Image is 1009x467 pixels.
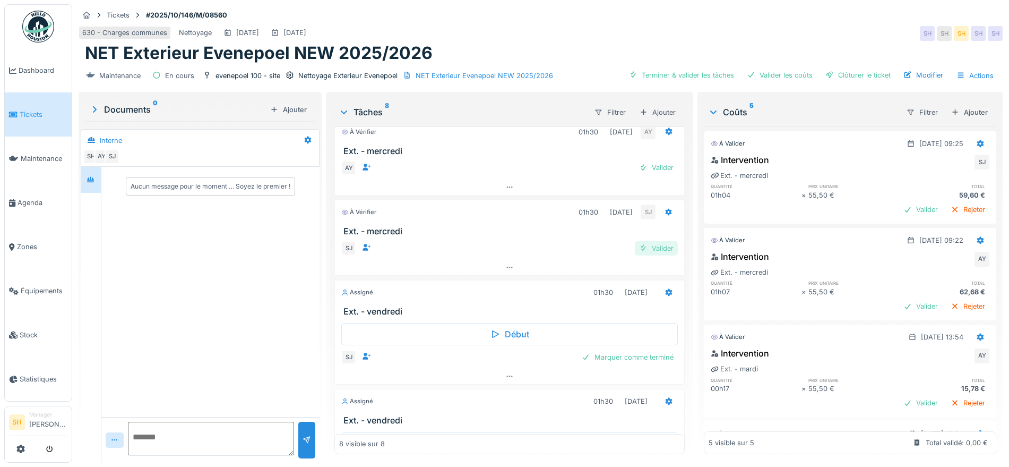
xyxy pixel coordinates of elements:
[899,279,989,286] h6: total
[937,26,952,41] div: SH
[339,439,385,449] div: 8 visible sur 8
[821,68,895,82] div: Clôturer le ticket
[808,384,899,394] div: 55,50 €
[105,149,119,164] div: SJ
[283,28,306,38] div: [DATE]
[5,48,72,92] a: Dashboard
[22,11,54,43] img: Badge_color-CXgf-gQk.svg
[89,103,266,116] div: Documents
[711,183,801,190] h6: quantité
[593,396,613,406] div: 01h30
[711,430,745,439] div: À valider
[20,374,67,384] span: Statistiques
[988,26,1003,41] div: SH
[29,411,67,434] li: [PERSON_NAME]
[899,68,947,82] div: Modifier
[9,414,25,430] li: SH
[5,357,72,401] a: Statistiques
[153,103,158,116] sup: 0
[416,71,553,81] div: NET Exterieur Evenepoel NEW 2025/2026
[5,181,72,225] a: Agenda
[610,207,633,217] div: [DATE]
[341,128,376,137] div: À vérifier
[100,135,122,146] div: Interne
[5,225,72,269] a: Zones
[625,396,648,406] div: [DATE]
[711,333,745,342] div: À valider
[808,377,899,384] h6: prix unitaire
[808,279,899,286] h6: prix unitaire
[266,103,311,117] div: Ajouter
[343,226,680,236] h3: Ext. - mercredi
[711,250,769,263] div: Intervention
[5,137,72,181] a: Maintenance
[711,287,801,297] div: 01h07
[339,106,585,118] div: Tâches
[902,105,943,120] div: Filtrer
[946,202,989,217] div: Rejeter
[579,127,598,137] div: 01h30
[83,149,98,164] div: SH
[921,429,963,439] div: [DATE] 13:34
[954,26,969,41] div: SH
[99,71,141,81] div: Maintenance
[711,154,769,166] div: Intervention
[20,109,67,120] span: Tickets
[341,323,678,345] div: Début
[17,242,67,252] span: Zones
[899,299,942,313] div: Valider
[808,190,899,200] div: 55,50 €
[635,241,678,256] div: Valider
[341,432,678,455] div: Début
[947,105,992,120] div: Ajouter
[142,10,231,20] strong: #2025/10/146/M/08560
[711,364,758,374] div: Ext. - mardi
[625,68,738,82] div: Terminer & valider les tâches
[711,267,768,277] div: Ext. - mercredi
[85,43,433,63] h1: NET Exterieur Evenepoel NEW 2025/2026
[635,160,678,175] div: Valider
[899,384,989,394] div: 15,78 €
[343,415,680,426] h3: Ext. - vendredi
[29,411,67,419] div: Manager
[899,287,989,297] div: 62,68 €
[711,171,768,181] div: Ext. - mercredi
[920,26,935,41] div: SH
[341,288,373,297] div: Assigné
[926,438,988,448] div: Total validé: 0,00 €
[974,252,989,267] div: AY
[131,182,290,191] div: Aucun message pour le moment … Soyez le premier !
[18,198,67,208] span: Agenda
[919,139,963,149] div: [DATE] 09:25
[641,205,656,219] div: SJ
[21,154,67,164] span: Maintenance
[711,279,801,286] h6: quantité
[711,236,745,245] div: À valider
[5,313,72,357] a: Stock
[19,65,67,75] span: Dashboard
[341,350,356,364] div: SJ
[593,287,613,298] div: 01h30
[899,190,989,200] div: 59,60 €
[801,384,808,394] div: ×
[899,183,989,190] h6: total
[20,330,67,340] span: Stock
[899,377,989,384] h6: total
[899,396,942,410] div: Valider
[808,183,899,190] h6: prix unitaire
[385,106,389,118] sup: 8
[743,68,817,82] div: Valider les coûts
[625,287,648,298] div: [DATE]
[610,127,633,137] div: [DATE]
[749,106,754,118] sup: 5
[899,202,942,217] div: Valider
[641,124,656,139] div: AY
[635,105,680,120] div: Ajouter
[971,26,986,41] div: SH
[711,139,745,148] div: À valider
[708,106,898,118] div: Coûts
[5,92,72,137] a: Tickets
[82,28,167,38] div: 630 - Charges communes
[711,377,801,384] h6: quantité
[974,155,989,169] div: SJ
